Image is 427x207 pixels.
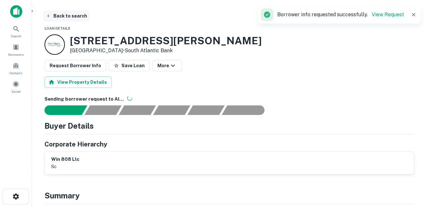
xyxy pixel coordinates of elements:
[51,156,79,163] h6: win 808 llc
[70,35,262,47] h3: [STREET_ADDRESS][PERSON_NAME]
[84,105,121,115] div: Your request is received and processing...
[45,96,414,103] h6: Sending borrower request to AI...
[119,105,156,115] div: Documents found, AI parsing details...
[372,11,404,18] a: View Request
[153,105,190,115] div: Principals found, AI now looking for contact information...
[45,60,106,71] button: Request Borrower Info
[10,70,22,75] span: Contacts
[45,76,112,88] button: View Property Details
[2,60,30,77] a: Contacts
[152,60,182,71] button: More
[8,52,24,57] span: Borrowers
[109,60,150,71] button: Save Loan
[45,26,70,30] span: Loan Details
[11,33,21,39] span: Search
[2,23,30,40] a: Search
[45,190,414,201] h4: Summary
[37,105,85,115] div: Sending borrower request to AI...
[187,105,224,115] div: Principals found, still searching for contact information. This may take time...
[51,163,79,170] p: sc
[10,5,22,18] img: capitalize-icon.png
[395,156,427,187] iframe: Chat Widget
[2,78,30,95] a: Saved
[45,120,94,132] h4: Buyer Details
[125,47,173,54] a: South Atlantic Bank
[277,11,404,18] p: Borrower info requested successfully.
[45,139,107,149] h5: Corporate Hierarchy
[11,89,21,94] span: Saved
[2,41,30,58] a: Borrowers
[43,10,90,22] button: Back to search
[222,105,272,115] div: AI fulfillment process complete.
[70,47,262,54] p: [GEOGRAPHIC_DATA] •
